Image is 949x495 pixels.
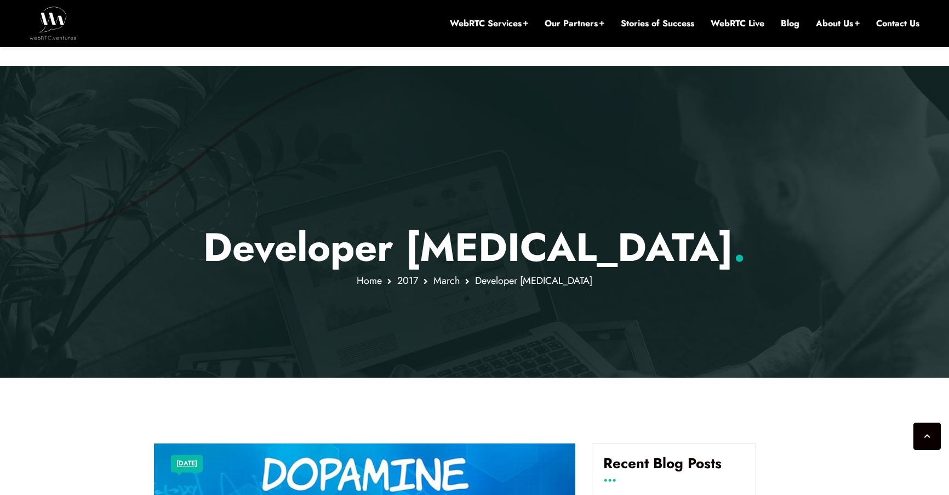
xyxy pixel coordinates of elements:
span: Developer [MEDICAL_DATA] [475,274,592,288]
a: WebRTC Live [711,18,764,30]
a: 2017 [397,274,418,288]
a: Contact Us [876,18,919,30]
a: [DATE] [176,457,197,471]
span: . [733,219,746,276]
img: WebRTC.ventures [30,7,76,39]
a: Blog [781,18,799,30]
a: Stories of Success [621,18,694,30]
a: WebRTC Services [450,18,528,30]
a: Our Partners [545,18,604,30]
a: About Us [816,18,860,30]
a: March [433,274,460,288]
h4: Recent Blog Posts [603,455,745,480]
p: Developer [MEDICAL_DATA] [154,224,796,271]
a: Home [357,274,382,288]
